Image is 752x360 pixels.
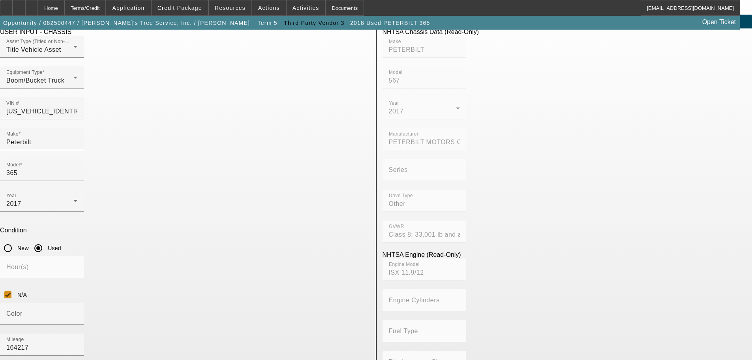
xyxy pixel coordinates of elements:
[6,39,79,44] mat-label: Asset Type (Titled or Non-Titled)
[255,16,280,30] button: Term 5
[389,166,408,173] mat-label: Series
[389,262,420,267] mat-label: Engine Model
[252,0,286,15] button: Actions
[6,310,23,317] mat-label: Color
[6,200,21,207] span: 2017
[389,193,413,198] mat-label: Drive Type
[6,101,19,106] mat-label: VIN #
[6,264,29,270] mat-label: Hour(s)
[6,77,64,84] span: Boom/Bucket Truck
[6,70,43,75] mat-label: Equipment Type
[6,132,19,137] mat-label: Make
[350,20,430,26] span: 2018 Used PETERBILT 365
[699,15,739,29] a: Open Ticket
[6,162,20,168] mat-label: Model
[284,20,344,26] span: Third Party Vendor 3
[6,46,61,53] span: Title Vehicle Asset
[389,101,399,106] mat-label: Year
[389,328,418,334] mat-label: Fuel Type
[106,0,150,15] button: Application
[389,132,418,137] mat-label: Manufacturer
[389,70,403,75] mat-label: Model
[258,20,278,26] span: Term 5
[293,5,319,11] span: Activities
[3,20,250,26] span: Opportunity / 082500447 / [PERSON_NAME]'s Tree Service, Inc. / [PERSON_NAME]
[258,5,280,11] span: Actions
[6,337,24,342] mat-label: Mileage
[389,297,440,303] mat-label: Engine Cylinders
[46,244,61,252] label: Used
[389,224,404,229] mat-label: GVWR
[16,291,27,299] label: N/A
[112,5,144,11] span: Application
[215,5,246,11] span: Resources
[16,244,29,252] label: New
[348,16,432,30] button: 2018 Used PETERBILT 365
[6,193,17,198] mat-label: Year
[389,39,401,44] mat-label: Make
[282,16,346,30] button: Third Party Vendor 3
[152,0,208,15] button: Credit Package
[158,5,202,11] span: Credit Package
[209,0,251,15] button: Resources
[287,0,325,15] button: Activities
